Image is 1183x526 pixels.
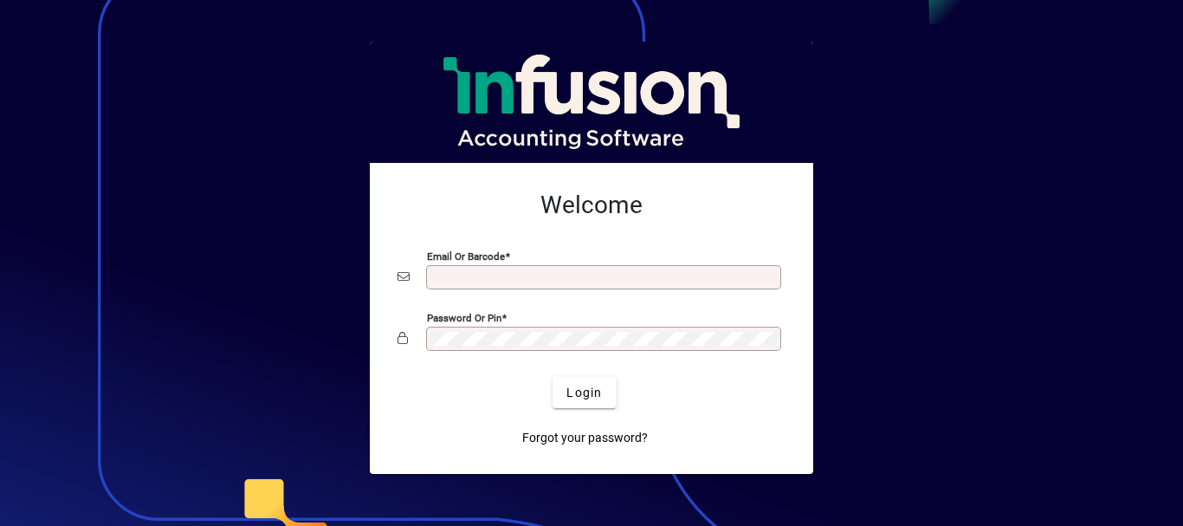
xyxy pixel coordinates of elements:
[398,191,785,220] h2: Welcome
[566,384,602,402] span: Login
[427,250,505,263] mat-label: Email or Barcode
[427,312,501,324] mat-label: Password or Pin
[522,429,648,447] span: Forgot your password?
[515,422,655,453] a: Forgot your password?
[553,377,616,408] button: Login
